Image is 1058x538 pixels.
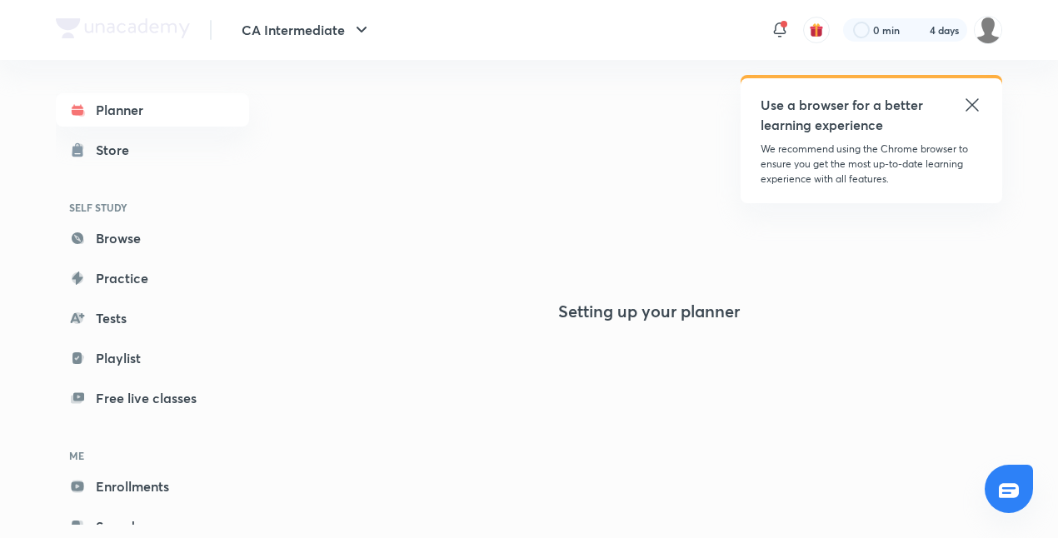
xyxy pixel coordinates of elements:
[56,18,190,42] a: Company Logo
[56,441,249,470] h6: ME
[56,222,249,255] a: Browse
[910,22,926,38] img: streak
[56,193,249,222] h6: SELF STUDY
[56,301,249,335] a: Tests
[803,17,830,43] button: avatar
[809,22,824,37] img: avatar
[56,381,249,415] a: Free live classes
[56,470,249,503] a: Enrollments
[56,18,190,38] img: Company Logo
[56,133,249,167] a: Store
[56,341,249,375] a: Playlist
[558,301,740,321] h4: Setting up your planner
[761,142,982,187] p: We recommend using the Chrome browser to ensure you get the most up-to-date learning experience w...
[96,140,139,160] div: Store
[232,13,382,47] button: CA Intermediate
[56,93,249,127] a: Planner
[56,262,249,295] a: Practice
[761,95,926,135] h5: Use a browser for a better learning experience
[974,16,1002,44] img: Drashti Patel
